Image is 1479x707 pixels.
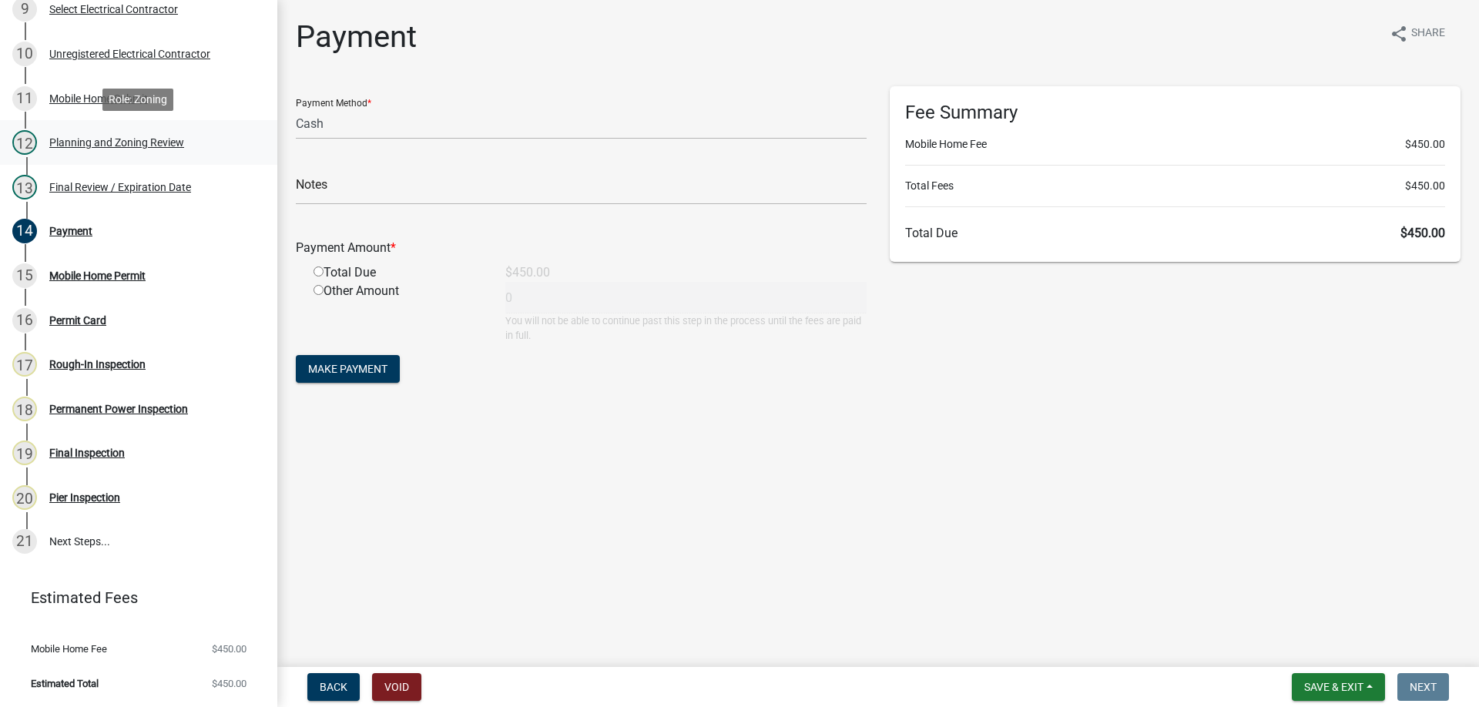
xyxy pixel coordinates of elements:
[12,441,37,465] div: 19
[31,679,99,689] span: Estimated Total
[1397,673,1449,701] button: Next
[12,42,37,66] div: 10
[1400,226,1445,240] span: $450.00
[102,89,173,111] div: Role: Zoning
[12,352,37,377] div: 17
[905,226,1445,240] h6: Total Due
[49,359,146,370] div: Rough-In Inspection
[1410,681,1437,693] span: Next
[1292,673,1385,701] button: Save & Exit
[1405,178,1445,194] span: $450.00
[31,644,107,654] span: Mobile Home Fee
[12,219,37,243] div: 14
[905,102,1445,124] h6: Fee Summary
[49,182,191,193] div: Final Review / Expiration Date
[12,529,37,554] div: 21
[49,270,146,281] div: Mobile Home Permit
[12,485,37,510] div: 20
[1377,18,1457,49] button: shareShare
[212,644,246,654] span: $450.00
[296,18,417,55] h1: Payment
[284,239,878,257] div: Payment Amount
[302,263,494,282] div: Total Due
[49,137,184,148] div: Planning and Zoning Review
[1405,136,1445,152] span: $450.00
[12,582,253,613] a: Estimated Fees
[320,681,347,693] span: Back
[905,136,1445,152] li: Mobile Home Fee
[372,673,421,701] button: Void
[307,673,360,701] button: Back
[49,49,210,59] div: Unregistered Electrical Contractor
[302,282,494,343] div: Other Amount
[49,404,188,414] div: Permanent Power Inspection
[12,130,37,155] div: 12
[308,363,387,375] span: Make Payment
[212,679,246,689] span: $450.00
[49,492,120,503] div: Pier Inspection
[49,226,92,236] div: Payment
[49,4,178,15] div: Select Electrical Contractor
[12,263,37,288] div: 15
[1390,25,1408,43] i: share
[12,175,37,199] div: 13
[12,397,37,421] div: 18
[1411,25,1445,43] span: Share
[905,178,1445,194] li: Total Fees
[12,86,37,111] div: 11
[296,355,400,383] button: Make Payment
[49,315,106,326] div: Permit Card
[12,308,37,333] div: 16
[1304,681,1363,693] span: Save & Exit
[49,447,125,458] div: Final Inspection
[49,93,148,104] div: Mobile Home Submit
